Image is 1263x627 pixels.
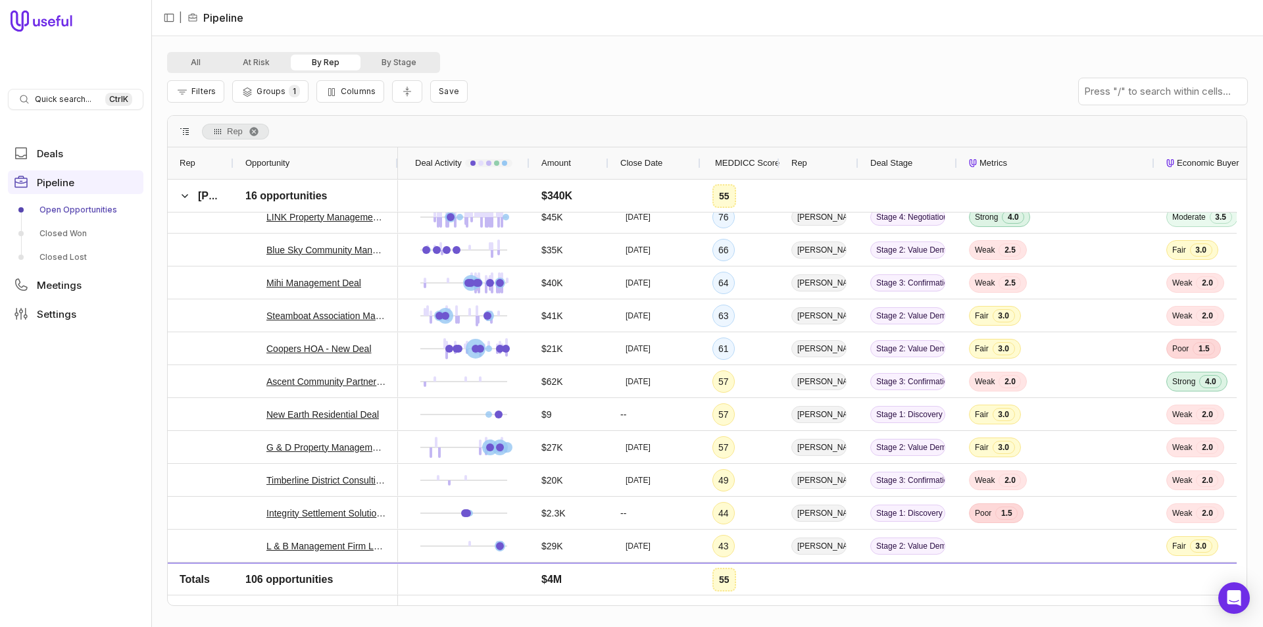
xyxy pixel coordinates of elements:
span: $2.3K [541,505,566,521]
a: Closed Won [8,223,143,244]
span: 2.0 [999,474,1021,487]
button: Create a new saved view [430,80,468,103]
time: [DATE] [626,278,651,288]
span: Poor [1172,343,1189,354]
span: [PERSON_NAME] [791,373,847,390]
time: [DATE] [626,311,651,321]
span: Stage 3: Confirmation [870,274,945,291]
button: Collapse sidebar [159,8,179,28]
span: Amount [541,155,571,171]
div: 26 [718,571,729,587]
div: 61 [718,341,729,357]
span: 1 [289,85,300,97]
span: Weak [1172,409,1192,420]
div: Row Groups [202,124,269,139]
a: Settings [8,302,143,326]
span: Stage 1: Discovery [870,406,945,423]
span: 2.0 [1196,474,1218,487]
span: $45K [541,209,563,225]
span: Rep [791,155,807,171]
time: [DATE] [626,541,651,551]
span: Stage 2: Value Demonstration [870,307,945,324]
span: Fair [975,343,989,354]
span: Weak [1172,475,1192,486]
span: [PERSON_NAME] [791,538,847,555]
time: [DATE] [626,376,651,387]
span: Poor [975,508,991,518]
span: Stage 4: Negotiation [870,209,945,226]
span: Meetings [37,280,82,290]
span: Stage 2: Value Demonstration [870,570,945,588]
span: [PERSON_NAME] [791,274,847,291]
div: 66 [718,242,729,258]
kbd: Ctrl K [105,93,132,106]
span: Deals [37,149,63,159]
span: $21K [541,341,563,357]
time: [DATE] [626,343,651,354]
span: Quick search... [35,94,91,105]
a: Ascent Community Partners - New Deal [266,374,386,389]
span: Stage 2: Value Demonstration [870,241,945,259]
span: Weak [1172,278,1192,288]
span: Close Date [620,155,662,171]
button: Filter Pipeline [167,80,224,103]
span: [PERSON_NAME] [791,505,847,522]
time: [DATE] [626,442,651,453]
span: 3.0 [1190,539,1212,553]
div: 55 [719,188,730,204]
span: [PERSON_NAME] [198,190,286,201]
a: Closed Lost [8,247,143,268]
span: Rep [227,124,243,139]
span: $18K [541,571,563,587]
a: L & B Management Firm LLC - New Deal [266,538,386,554]
span: 2.0 [1196,276,1218,289]
span: 2.0 [1196,309,1218,322]
a: Open Opportunities [8,199,143,220]
span: Fair [975,311,989,321]
span: Stage 3: Confirmation [870,472,945,489]
span: Fair [975,409,989,420]
div: 76 [718,209,729,225]
div: 64 [718,275,729,291]
a: Deals [8,141,143,165]
span: Economic Buyer [1177,155,1239,171]
span: Weak [1172,508,1192,518]
span: Pipeline [37,178,74,188]
li: Pipeline [187,10,243,26]
span: 2.0 [1196,507,1218,520]
span: $35K [541,242,563,258]
span: 1.5 [1193,342,1215,355]
div: 63 [718,308,729,324]
span: $41K [541,308,563,324]
span: Fair [975,442,989,453]
div: 49 [718,472,729,488]
span: 2.0 [1196,441,1218,454]
span: 3.0 [993,342,1015,355]
span: $20K [541,472,563,488]
span: [PERSON_NAME] [791,307,847,324]
span: Save [439,86,459,96]
span: Stage 2: Value Demonstration [870,340,945,357]
button: At Risk [222,55,291,70]
span: [PERSON_NAME] [791,439,847,456]
span: Deal Activity [415,155,462,171]
span: $29K [541,538,563,554]
span: Weak [975,278,995,288]
input: Press "/" to search within cells... [1079,78,1247,105]
div: 44 [718,505,729,521]
span: Weak [1172,311,1192,321]
div: 57 [718,439,729,455]
span: [PERSON_NAME] [791,340,847,357]
span: Fair [1172,245,1186,255]
a: Meetings [8,273,143,297]
a: Coopers HOA - New Deal [266,341,372,357]
span: 3.0 [993,441,1015,454]
span: Stage 2: Value Demonstration [870,538,945,555]
span: $27K [541,439,563,455]
span: Metrics [979,155,1007,171]
a: Timberline District Consulting - New Deal [266,472,386,488]
a: Steamboat Association Management Deal [266,308,386,324]
span: Fair [1172,541,1186,551]
span: Settings [37,309,76,319]
span: | [179,10,182,26]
